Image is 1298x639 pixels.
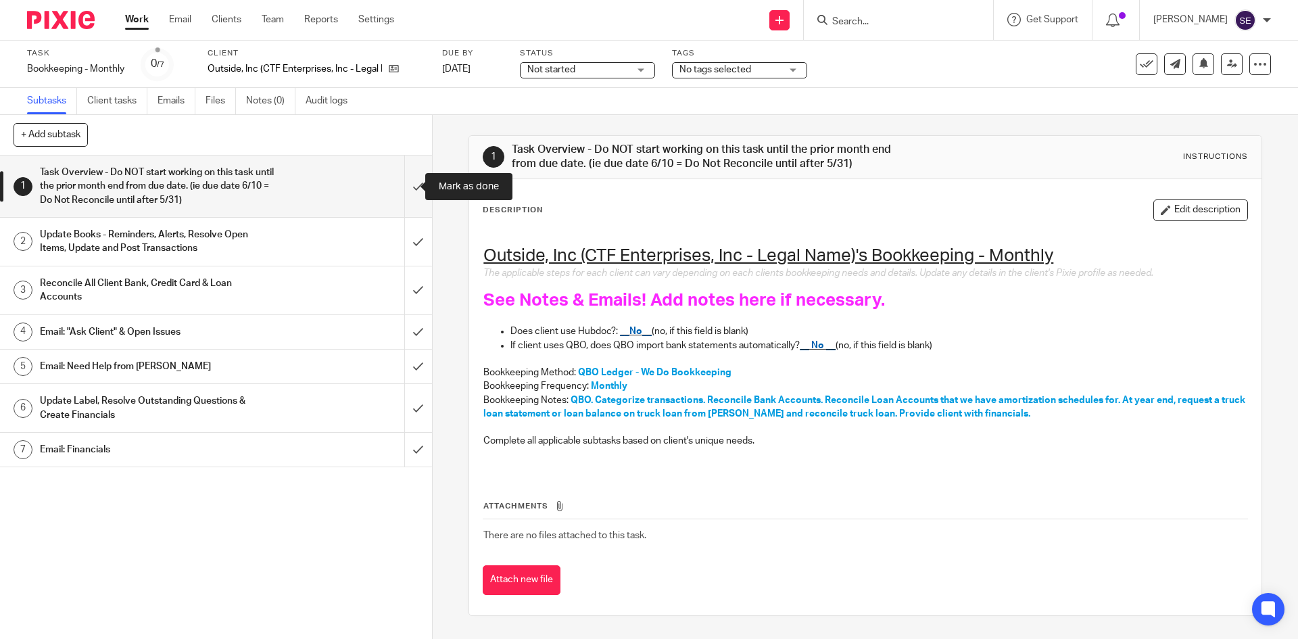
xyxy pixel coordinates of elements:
[831,16,953,28] input: Search
[125,13,149,26] a: Work
[40,273,274,308] h1: Reconcile All Client Bank, Credit Card & Loan Accounts
[158,88,195,114] a: Emails
[483,434,1247,448] p: Complete all applicable subtasks based on client's unique needs.
[483,531,646,540] span: There are no files attached to this task.
[483,247,1053,264] u: Outside, Inc (CTF Enterprises, Inc - Legal Name)'s Bookkeeping - Monthly
[40,356,274,377] h1: Email: Need Help from [PERSON_NAME]
[520,48,655,59] label: Status
[306,88,358,114] a: Audit logs
[40,162,274,210] h1: Task Overview - Do NOT start working on this task until the prior month end from due date. (ie du...
[483,205,543,216] p: Description
[14,123,88,146] button: + Add subtask
[206,88,236,114] a: Files
[510,339,1247,352] p: If client uses QBO, does QBO import bank statements automatically? (no, if this field is blank)
[620,327,652,336] span: __No__
[87,88,147,114] a: Client tasks
[483,379,1247,393] p: Bookkeeping Frequency:
[358,13,394,26] a: Settings
[40,322,274,342] h1: Email: "Ask Client" & Open Issues
[512,143,894,172] h1: Task Overview - Do NOT start working on this task until the prior month end from due date. (ie du...
[442,64,471,74] span: [DATE]
[483,146,504,168] div: 1
[591,381,627,391] span: Monthly
[483,268,1153,278] span: The applicable steps for each client can vary depending on each clients bookkeeping needs and det...
[1153,199,1248,221] button: Edit description
[27,88,77,114] a: Subtasks
[27,11,95,29] img: Pixie
[483,396,1247,419] span: QBO. Categorize transactions. Reconcile Bank Accounts. Reconcile Loan Accounts that we have amort...
[1026,15,1078,24] span: Get Support
[527,65,575,74] span: Not started
[14,232,32,251] div: 2
[1183,151,1248,162] div: Instructions
[208,48,425,59] label: Client
[212,13,241,26] a: Clients
[510,325,1247,338] p: Does client use Hubdoc?: (no, if this field is blank)
[14,399,32,418] div: 6
[14,440,32,459] div: 7
[483,565,560,596] button: Attach new file
[262,13,284,26] a: Team
[169,13,191,26] a: Email
[578,368,731,377] span: QBO Ledger - We Do Bookkeeping
[27,62,124,76] div: Bookkeeping - Monthly
[14,357,32,376] div: 5
[151,56,164,72] div: 0
[304,13,338,26] a: Reports
[442,48,503,59] label: Due by
[208,62,382,76] p: Outside, Inc (CTF Enterprises, Inc - Legal Name)
[483,502,548,510] span: Attachments
[672,48,807,59] label: Tags
[483,394,1247,421] p: Bookkeeping Notes:
[800,341,836,350] span: __ No __
[27,48,124,59] label: Task
[40,440,274,460] h1: Email: Financials
[14,177,32,196] div: 1
[14,281,32,300] div: 3
[157,61,164,68] small: /7
[679,65,751,74] span: No tags selected
[1153,13,1228,26] p: [PERSON_NAME]
[483,366,1247,379] p: Bookkeeping Method:
[14,323,32,341] div: 4
[1234,9,1256,31] img: svg%3E
[40,391,274,425] h1: Update Label, Resolve Outstanding Questions & Create Financials
[246,88,295,114] a: Notes (0)
[483,291,885,309] span: See Notes & Emails! Add notes here if necessary.
[40,224,274,259] h1: Update Books - Reminders, Alerts, Resolve Open Items, Update and Post Transactions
